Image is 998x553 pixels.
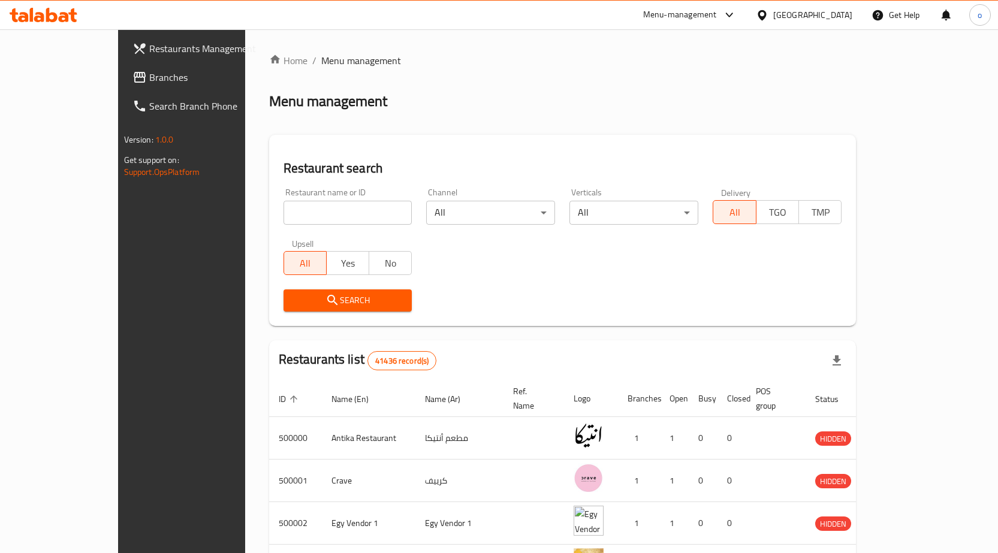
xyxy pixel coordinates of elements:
[822,346,851,375] div: Export file
[660,380,689,417] th: Open
[123,63,285,92] a: Branches
[123,92,285,120] a: Search Branch Phone
[331,392,384,406] span: Name (En)
[425,392,476,406] span: Name (Ar)
[149,41,275,56] span: Restaurants Management
[564,380,618,417] th: Logo
[804,204,837,221] span: TMP
[815,474,851,488] div: HIDDEN
[367,351,436,370] div: Total records count
[569,201,698,225] div: All
[815,432,851,446] span: HIDDEN
[660,460,689,502] td: 1
[717,380,746,417] th: Closed
[689,502,717,545] td: 0
[284,251,327,275] button: All
[415,460,503,502] td: كرييف
[124,152,179,168] span: Get support on:
[618,380,660,417] th: Branches
[689,460,717,502] td: 0
[773,8,852,22] div: [GEOGRAPHIC_DATA]
[124,164,200,180] a: Support.OpsPlatform
[756,200,799,224] button: TGO
[322,460,415,502] td: Crave
[155,132,174,147] span: 1.0.0
[574,421,604,451] img: Antika Restaurant
[513,384,550,413] span: Ref. Name
[124,132,153,147] span: Version:
[322,502,415,545] td: Egy Vendor 1
[717,502,746,545] td: 0
[574,506,604,536] img: Egy Vendor 1
[269,502,322,545] td: 500002
[643,8,717,22] div: Menu-management
[322,417,415,460] td: Antika Restaurant
[815,392,854,406] span: Status
[293,293,403,308] span: Search
[660,502,689,545] td: 1
[312,53,316,68] li: /
[284,201,412,225] input: Search for restaurant name or ID..
[717,417,746,460] td: 0
[717,460,746,502] td: 0
[689,380,717,417] th: Busy
[321,53,401,68] span: Menu management
[123,34,285,63] a: Restaurants Management
[289,255,322,272] span: All
[721,188,751,197] label: Delivery
[798,200,842,224] button: TMP
[292,239,314,247] label: Upsell
[269,53,307,68] a: Home
[718,204,751,221] span: All
[574,463,604,493] img: Crave
[374,255,407,272] span: No
[269,53,857,68] nav: breadcrumb
[756,384,791,413] span: POS group
[326,251,369,275] button: Yes
[149,70,275,84] span: Branches
[149,99,275,113] span: Search Branch Phone
[284,289,412,312] button: Search
[368,355,436,367] span: 41436 record(s)
[269,92,387,111] h2: Menu management
[689,417,717,460] td: 0
[618,460,660,502] td: 1
[713,200,756,224] button: All
[618,502,660,545] td: 1
[660,417,689,460] td: 1
[415,502,503,545] td: Egy Vendor 1
[426,201,555,225] div: All
[369,251,412,275] button: No
[279,392,301,406] span: ID
[815,475,851,488] span: HIDDEN
[269,460,322,502] td: 500001
[815,517,851,531] span: HIDDEN
[978,8,982,22] span: o
[284,159,842,177] h2: Restaurant search
[618,417,660,460] td: 1
[761,204,794,221] span: TGO
[279,350,437,370] h2: Restaurants list
[269,417,322,460] td: 500000
[331,255,364,272] span: Yes
[415,417,503,460] td: مطعم أنتيكا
